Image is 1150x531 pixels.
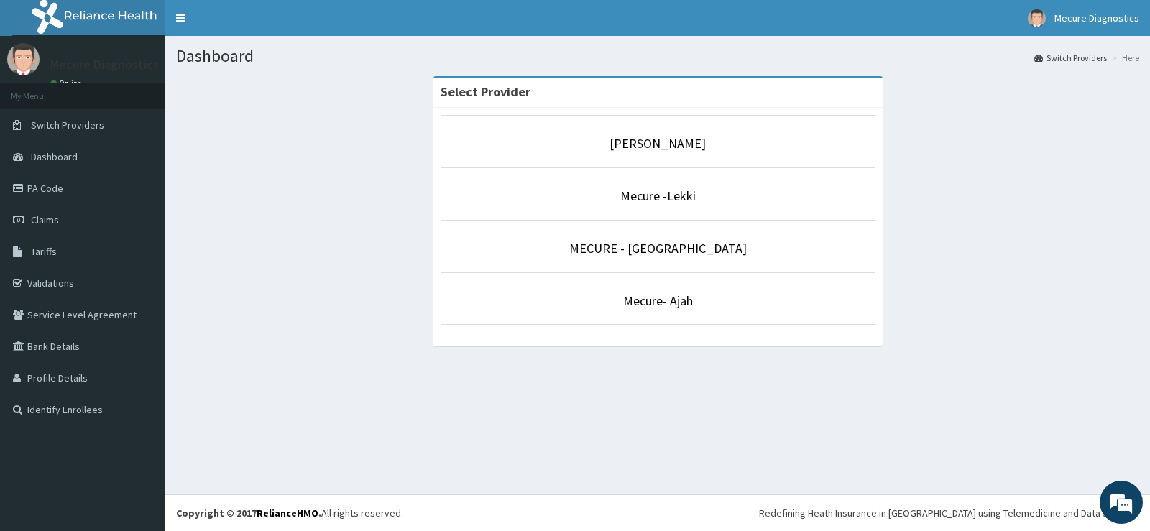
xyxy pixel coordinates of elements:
[1054,11,1139,24] span: Mecure Diagnostics
[569,240,747,257] a: MECURE - [GEOGRAPHIC_DATA]
[31,213,59,226] span: Claims
[165,494,1150,531] footer: All rights reserved.
[50,58,159,71] p: Mecure Diagnostics
[176,47,1139,65] h1: Dashboard
[623,292,693,309] a: Mecure- Ajah
[441,83,530,100] strong: Select Provider
[257,507,318,520] a: RelianceHMO
[1028,9,1046,27] img: User Image
[1108,52,1139,64] li: Here
[1034,52,1107,64] a: Switch Providers
[31,150,78,163] span: Dashboard
[176,507,321,520] strong: Copyright © 2017 .
[759,506,1139,520] div: Redefining Heath Insurance in [GEOGRAPHIC_DATA] using Telemedicine and Data Science!
[609,135,706,152] a: [PERSON_NAME]
[31,119,104,131] span: Switch Providers
[31,245,57,258] span: Tariffs
[7,43,40,75] img: User Image
[50,78,85,88] a: Online
[620,188,696,204] a: Mecure -Lekki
